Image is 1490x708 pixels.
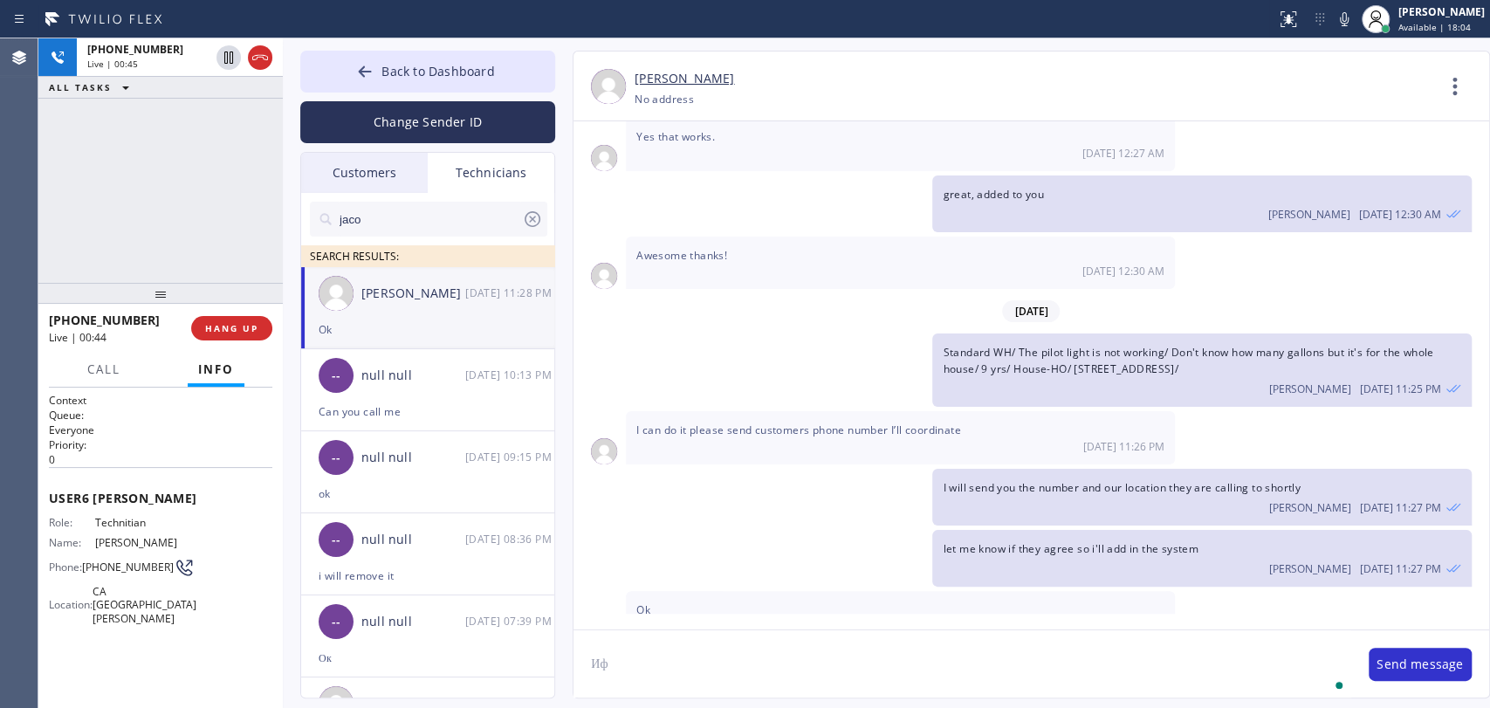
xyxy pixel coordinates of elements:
[1269,381,1351,396] span: [PERSON_NAME]
[932,333,1471,407] div: 08/18/2025 9:25 AM
[300,51,555,93] button: Back to Dashboard
[1369,648,1472,681] button: Send message
[49,516,95,529] span: Role:
[49,423,272,437] p: Everyone
[943,345,1433,376] span: Standard WH/ The pilot light is not working/ Don't know how many gallons but it's for the whole h...
[93,585,196,625] span: CA [GEOGRAPHIC_DATA][PERSON_NAME]
[943,187,1044,202] span: great, added to you
[49,312,160,328] span: [PHONE_NUMBER]
[38,77,147,98] button: ALL TASKS
[82,560,174,574] span: [PHONE_NUMBER]
[465,283,556,303] div: 08/18/2025 9:28 AM
[49,437,272,452] h2: Priority:
[1269,561,1351,576] span: [PERSON_NAME]
[49,560,82,574] span: Phone:
[591,145,617,171] img: user.png
[943,541,1198,556] span: let me know if they agree so i'll add in the system
[332,612,340,632] span: --
[49,330,106,345] span: Live | 00:44
[95,516,182,529] span: Technitian
[932,530,1471,587] div: 08/18/2025 9:27 AM
[381,63,494,79] span: Back to Dashboard
[1083,439,1164,454] span: [DATE] 11:26 PM
[319,566,537,586] div: i will remove it
[1269,500,1351,515] span: [PERSON_NAME]
[332,366,340,386] span: --
[1398,4,1485,19] div: [PERSON_NAME]
[191,316,272,340] button: HANG UP
[49,81,112,93] span: ALL TASKS
[1398,21,1471,33] span: Available | 18:04
[591,263,617,289] img: user.png
[87,361,120,377] span: Call
[205,322,258,334] span: HANG UP
[1002,300,1060,322] span: [DATE]
[1360,561,1441,576] span: [DATE] 11:27 PM
[626,237,1175,289] div: 08/14/2025 9:30 AM
[1360,500,1441,515] span: [DATE] 11:27 PM
[198,361,234,377] span: Info
[332,530,340,550] span: --
[361,284,465,304] div: [PERSON_NAME]
[932,469,1471,526] div: 08/18/2025 9:27 AM
[1082,146,1164,161] span: [DATE] 12:27 AM
[87,58,138,70] span: Live | 00:45
[49,598,93,611] span: Location:
[465,365,556,385] div: 08/18/2025 9:13 AM
[428,153,554,193] div: Technicians
[465,447,556,467] div: 08/18/2025 9:15 AM
[95,536,182,549] span: [PERSON_NAME]
[636,423,961,437] span: I can do it please send customers phone number I’ll coordinate
[636,248,727,263] span: Awesome thanks!
[626,118,1175,170] div: 08/14/2025 9:27 AM
[591,438,617,464] img: user.png
[216,45,241,70] button: Hold Customer
[319,276,354,311] img: user.png
[1359,207,1441,222] span: [DATE] 12:30 AM
[248,45,272,70] button: Hang up
[301,153,428,193] div: Customers
[1360,381,1441,396] span: [DATE] 11:25 PM
[87,42,183,57] span: [PHONE_NUMBER]
[319,648,537,668] div: Ок
[1268,207,1350,222] span: [PERSON_NAME]
[573,630,1351,698] textarea: To enrich screen reader interactions, please activate Accessibility in Grammarly extension settings
[332,448,340,468] span: --
[1082,264,1164,278] span: [DATE] 12:30 AM
[361,448,465,468] div: null null
[636,129,715,144] span: Yes that works.
[1332,7,1356,31] button: Mute
[310,249,399,264] span: SEARCH RESULTS:
[49,536,95,549] span: Name:
[49,408,272,423] h2: Queue:
[188,353,244,387] button: Info
[300,101,555,143] button: Change Sender ID
[319,402,537,422] div: Can you call me
[465,529,556,549] div: 08/18/2025 9:36 AM
[319,320,537,340] div: Ok
[465,611,556,631] div: 08/18/2025 9:39 AM
[626,411,1175,464] div: 08/18/2025 9:26 AM
[943,480,1300,495] span: I will send you the number and our location they are calling to shortly
[591,69,626,104] img: user.png
[319,484,537,504] div: ok
[77,353,131,387] button: Call
[361,530,465,550] div: null null
[636,602,650,617] span: Ok
[626,591,1175,643] div: 08/18/2025 9:28 AM
[361,612,465,632] div: null null
[361,366,465,386] div: null null
[635,69,734,89] a: [PERSON_NAME]
[338,202,522,237] input: Search
[49,393,272,408] h1: Context
[49,452,272,467] p: 0
[932,175,1471,232] div: 08/14/2025 9:30 AM
[635,89,694,109] div: No address
[49,490,272,506] span: User 6 [PERSON_NAME]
